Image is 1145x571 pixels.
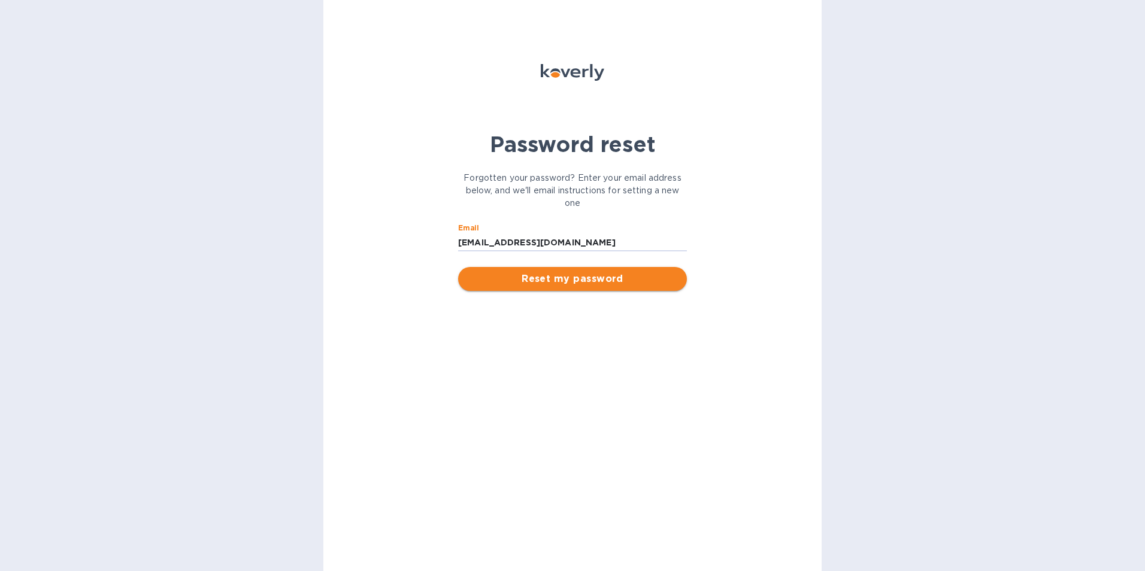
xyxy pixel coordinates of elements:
[458,225,479,232] label: Email
[490,131,656,157] b: Password reset
[458,233,687,251] input: Email
[458,172,687,209] p: Forgotten your password? Enter your email address below, and we'll email instructions for setting...
[468,272,677,286] span: Reset my password
[458,267,687,291] button: Reset my password
[541,64,604,81] img: Koverly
